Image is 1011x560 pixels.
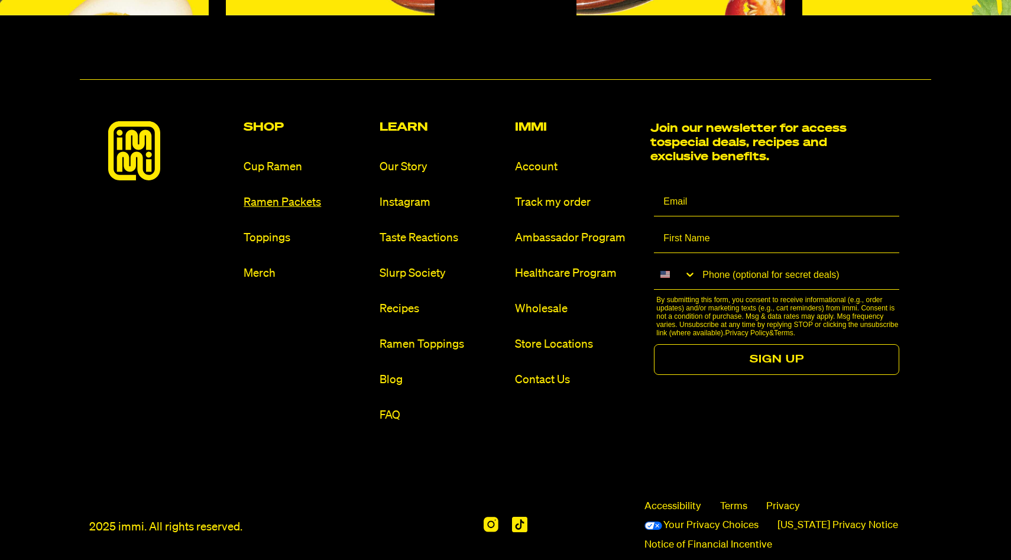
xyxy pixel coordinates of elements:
h2: Learn [380,121,505,133]
a: Store Locations [515,336,641,352]
h2: Shop [244,121,370,133]
a: Blog [380,372,505,388]
a: Ambassador Program [515,230,641,246]
button: SIGN UP [654,344,899,375]
a: Taste Reactions [380,230,505,246]
h2: Join our newsletter for access to special deals, recipes and exclusive benefits. [650,121,854,164]
a: Track my order [515,195,641,211]
span: Accessibility [644,500,701,514]
img: Tiktok [512,517,527,532]
img: United States [660,270,670,279]
input: Phone (optional for secret deals) [696,260,899,289]
a: Ramen Packets [244,195,370,211]
h2: Immi [515,121,641,133]
a: Toppings [244,230,370,246]
button: Search Countries [654,260,696,289]
a: Instagram [380,195,505,211]
a: Healthcare Program [515,266,641,281]
img: California Consumer Privacy Act (CCPA) Opt-Out Icon [644,522,662,530]
a: Contact Us [515,372,641,388]
a: Privacy Policy [725,329,769,337]
img: immieats [108,121,160,180]
img: Instagram [484,517,498,532]
p: 2025 immi. All rights reserved. [89,519,242,535]
p: By submitting this form, you consent to receive informational (e.g., order updates) and/or market... [656,296,903,337]
input: Email [654,187,899,216]
a: Terms [720,500,747,514]
a: Privacy [766,500,800,514]
a: Our Story [380,159,505,175]
a: Wholesale [515,301,641,317]
a: FAQ [380,407,505,423]
a: Notice of Financial Incentive [644,538,772,552]
a: Account [515,159,641,175]
a: Slurp Society [380,266,505,281]
a: Your Privacy Choices [644,519,759,533]
input: First Name [654,224,899,253]
a: Cup Ramen [244,159,370,175]
a: [US_STATE] Privacy Notice [777,519,898,533]
a: Recipes [380,301,505,317]
a: Terms [774,329,793,337]
a: Merch [244,266,370,281]
a: Ramen Toppings [380,336,505,352]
